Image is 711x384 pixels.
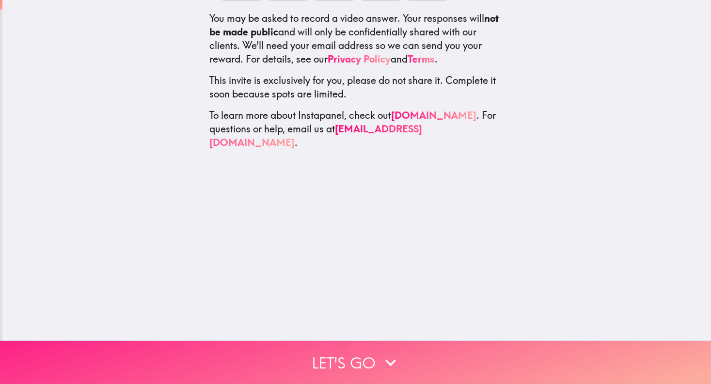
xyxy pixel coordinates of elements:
[408,53,435,65] a: Terms
[209,12,499,38] b: not be made public
[209,74,504,101] p: This invite is exclusively for you, please do not share it. Complete it soon because spots are li...
[209,12,504,66] p: You may be asked to record a video answer. Your responses will and will only be confidentially sh...
[328,53,391,65] a: Privacy Policy
[391,109,476,121] a: [DOMAIN_NAME]
[209,109,504,149] p: To learn more about Instapanel, check out . For questions or help, email us at .
[209,123,422,148] a: [EMAIL_ADDRESS][DOMAIN_NAME]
